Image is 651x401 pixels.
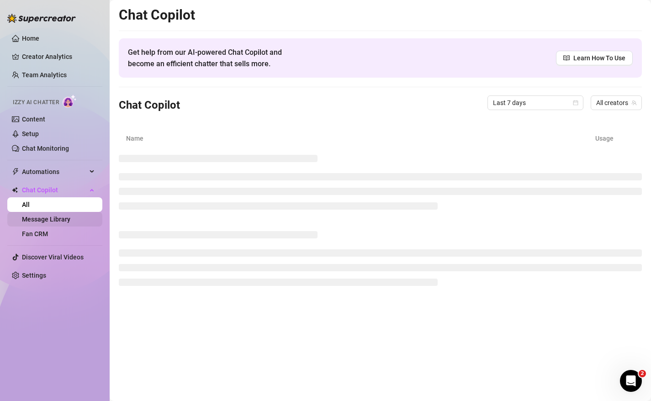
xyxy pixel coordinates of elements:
[12,187,18,193] img: Chat Copilot
[620,370,642,392] iframe: Intercom live chat
[22,272,46,279] a: Settings
[22,130,39,137] a: Setup
[493,96,578,110] span: Last 7 days
[639,370,646,377] span: 2
[563,55,570,61] span: read
[7,14,76,23] img: logo-BBDzfeDw.svg
[22,145,69,152] a: Chat Monitoring
[22,230,48,237] a: Fan CRM
[22,183,87,197] span: Chat Copilot
[631,100,637,106] span: team
[596,96,636,110] span: All creators
[573,100,578,106] span: calendar
[22,116,45,123] a: Content
[22,216,70,223] a: Message Library
[13,98,59,107] span: Izzy AI Chatter
[22,201,30,208] a: All
[119,6,642,24] h2: Chat Copilot
[22,49,95,64] a: Creator Analytics
[573,53,625,63] span: Learn How To Use
[22,35,39,42] a: Home
[556,51,633,65] a: Learn How To Use
[119,98,180,113] h3: Chat Copilot
[63,95,77,108] img: AI Chatter
[595,133,635,143] article: Usage
[128,47,304,69] span: Get help from our AI-powered Chat Copilot and become an efficient chatter that sells more.
[22,164,87,179] span: Automations
[22,71,67,79] a: Team Analytics
[126,133,595,143] article: Name
[22,253,84,261] a: Discover Viral Videos
[12,168,19,175] span: thunderbolt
